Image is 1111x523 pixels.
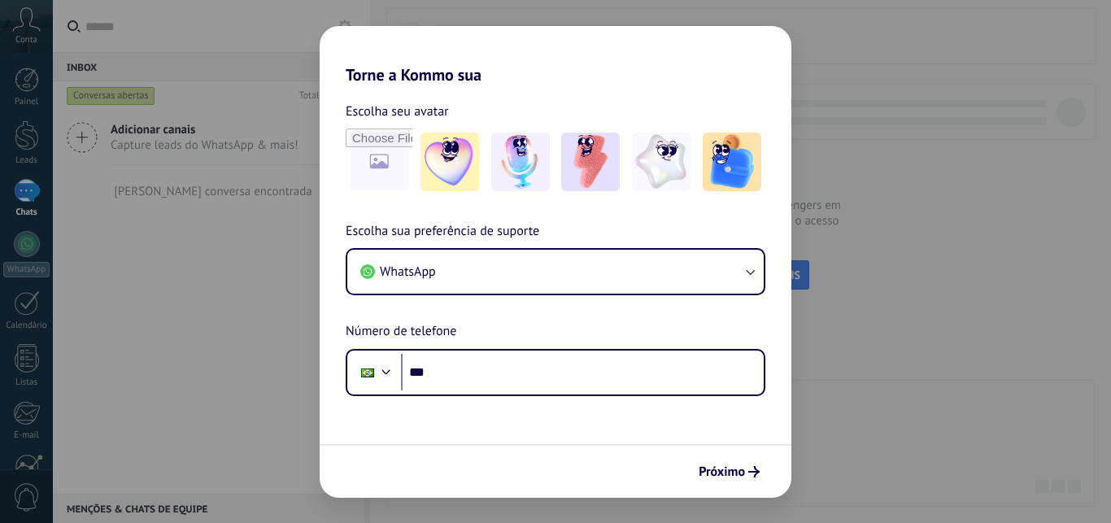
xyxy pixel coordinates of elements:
[346,221,539,242] span: Escolha sua preferência de suporte
[320,26,791,85] h2: Torne a Kommo sua
[561,133,620,191] img: -3.jpeg
[420,133,479,191] img: -1.jpeg
[352,355,383,390] div: Brazil: + 55
[632,133,691,191] img: -4.jpeg
[699,466,745,477] span: Próximo
[346,321,456,342] span: Número de telefone
[346,101,449,122] span: Escolha seu avatar
[691,458,767,486] button: Próximo
[491,133,550,191] img: -2.jpeg
[380,264,436,280] span: WhatsApp
[703,133,761,191] img: -5.jpeg
[347,250,764,294] button: WhatsApp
